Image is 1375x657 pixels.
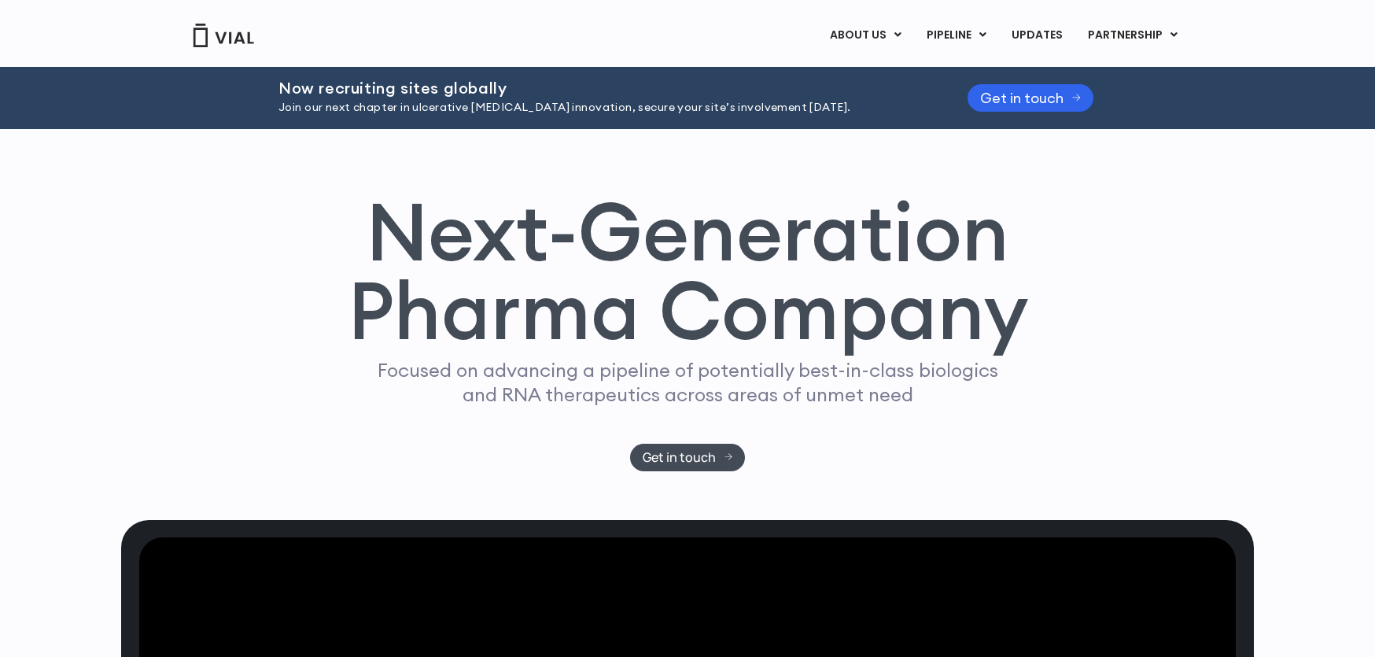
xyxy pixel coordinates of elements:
[914,22,998,49] a: PIPELINEMenu Toggle
[278,79,928,97] h2: Now recruiting sites globally
[630,444,746,471] a: Get in touch
[1075,22,1190,49] a: PARTNERSHIPMenu Toggle
[643,452,716,463] span: Get in touch
[370,358,1005,407] p: Focused on advancing a pipeline of potentially best-in-class biologics and RNA therapeutics acros...
[999,22,1075,49] a: UPDATES
[347,192,1028,351] h1: Next-Generation Pharma Company
[817,22,913,49] a: ABOUT USMenu Toggle
[278,99,928,116] p: Join our next chapter in ulcerative [MEDICAL_DATA] innovation, secure your site’s involvement [DA...
[968,84,1093,112] a: Get in touch
[980,92,1064,104] span: Get in touch
[192,24,255,47] img: Vial Logo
